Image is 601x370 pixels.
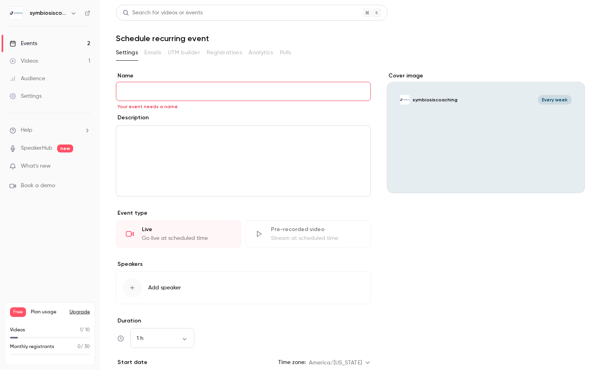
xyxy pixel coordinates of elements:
li: help-dropdown-opener [10,126,90,135]
p: / 30 [78,343,90,350]
p: Monthly registrants [10,343,54,350]
label: Description [116,114,149,122]
span: Analytics [249,49,273,57]
span: Free [10,307,26,317]
div: Events [10,40,37,47]
div: America/[US_STATE] [309,359,371,367]
button: Settings [116,46,138,59]
div: 1 h [130,334,194,342]
div: Audience [10,75,45,83]
section: Cover image [387,72,585,193]
label: Cover image [387,72,585,80]
span: Registrations [207,49,242,57]
div: Search for videos or events [123,9,203,17]
span: 1 [80,328,82,332]
div: editor [116,126,370,196]
span: Add speaker [148,284,181,292]
label: Duration [116,317,371,325]
a: SpeakerHub [21,144,52,152]
p: Event type [116,209,371,217]
p: / 10 [80,326,90,334]
button: Add speaker [116,271,371,304]
div: Videos [10,57,38,65]
span: new [57,144,73,152]
p: Speakers [116,260,371,268]
h1: Schedule recurring event [116,34,585,43]
div: Go live at scheduled time [142,234,232,242]
h6: symbiosiscoaching [30,9,67,17]
div: Settings [10,92,42,100]
section: description [116,125,371,196]
span: Help [21,126,32,135]
span: Polls [280,49,291,57]
div: Pre-recorded video [271,226,361,233]
p: Time zone: [278,358,306,366]
label: Name [116,72,371,80]
span: Your event needs a name [117,103,178,110]
p: Videos [10,326,25,334]
p: Start date [116,358,147,366]
img: symbiosiscoaching [10,7,23,20]
span: 0 [78,344,81,349]
div: Pre-recorded videoStream at scheduled time [245,220,371,247]
span: UTM builder [168,49,200,57]
button: Upgrade [70,309,90,315]
div: Live [142,226,232,233]
span: What's new [21,162,51,170]
span: Book a demo [21,182,55,190]
div: LiveGo live at scheduled time [116,220,242,247]
div: Stream at scheduled time [271,234,361,242]
span: Emails [144,49,161,57]
span: Plan usage [31,309,65,315]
